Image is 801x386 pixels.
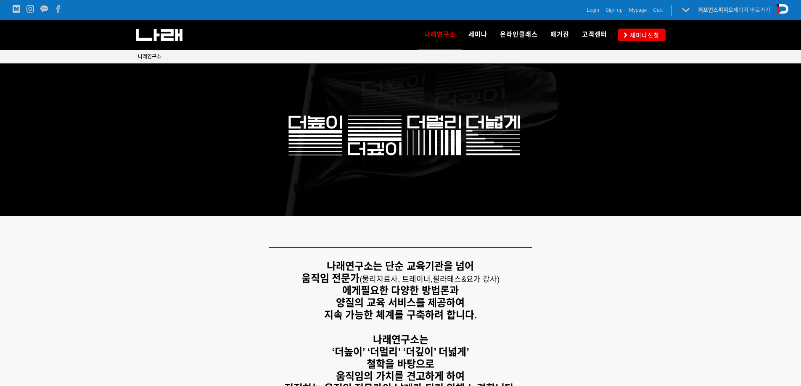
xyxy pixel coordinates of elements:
strong: 퍼포먼스피지오 [698,7,733,13]
a: Cart [653,6,663,14]
a: 세미나신청 [618,29,666,41]
a: Mypage [629,6,647,14]
a: 퍼포먼스피지오페이지 바로가기 [698,7,770,13]
a: 나래연구소 [418,20,462,50]
span: 필라테스&요가 강사) [433,275,500,284]
strong: 움직임 전문가 [301,273,360,284]
a: Sign up [605,6,623,14]
span: 물리치료사, 트레이너, [362,275,433,284]
strong: 양질의 교육 서비스를 제공하여 [336,297,465,308]
span: 세미나 [468,31,487,38]
span: 온라인클래스 [500,31,538,38]
span: 나래연구소 [424,28,456,41]
a: 나래연구소 [138,53,161,61]
strong: 움직임의 가치를 견고하게 하여 [336,370,465,382]
a: 매거진 [544,20,576,50]
span: 고객센터 [582,31,607,38]
strong: 지속 가능한 체계를 구축하려 합니다. [324,309,477,320]
strong: 에게 [342,285,361,296]
span: 나래연구소 [138,54,161,60]
span: 세미나신청 [627,31,659,39]
strong: 필요한 다양한 방법론과 [361,285,459,296]
strong: 나래연구소는 단순 교육기관을 넘어 [327,260,474,272]
strong: 나래연구소는 [373,334,428,345]
span: 매거진 [550,31,569,38]
span: ( [360,275,433,284]
a: 온라인클래스 [494,20,544,50]
a: 세미나 [462,20,494,50]
strong: ‘더높이’ ‘더멀리’ ‘더깊이’ 더넓게’ [332,346,469,357]
a: 고객센터 [576,20,613,50]
a: Login [587,6,599,14]
strong: 철학을 바탕으로 [367,358,434,370]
